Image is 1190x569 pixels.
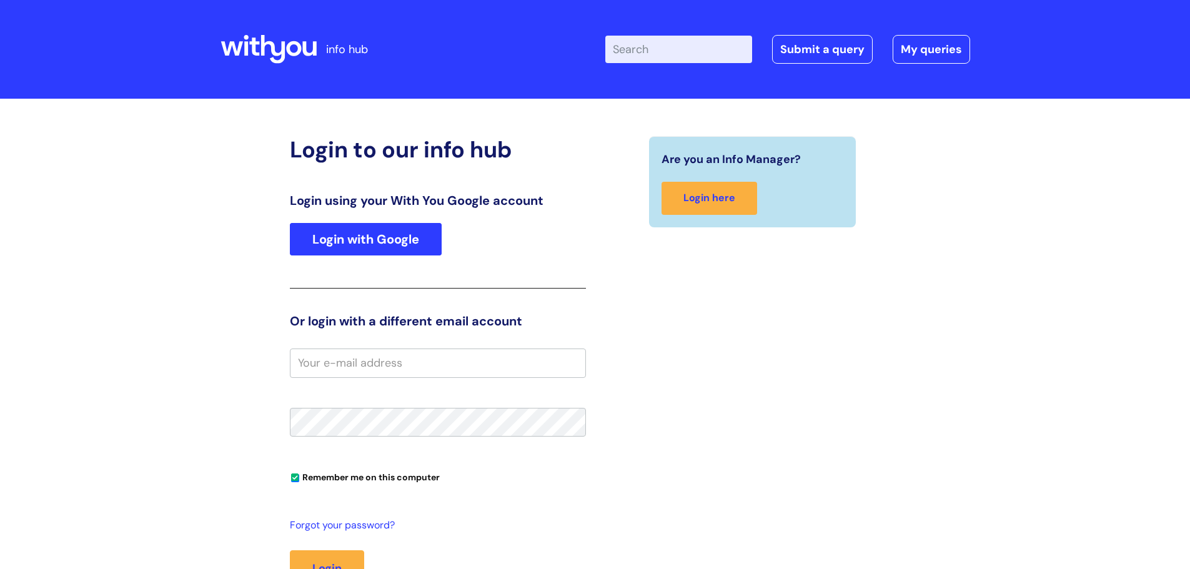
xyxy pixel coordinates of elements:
a: Login here [662,182,757,215]
span: Are you an Info Manager? [662,149,801,169]
p: info hub [326,39,368,59]
input: Your e-mail address [290,349,586,377]
a: Forgot your password? [290,517,580,535]
label: Remember me on this computer [290,469,440,483]
input: Remember me on this computer [291,474,299,482]
h2: Login to our info hub [290,136,586,163]
h3: Login using your With You Google account [290,193,586,208]
input: Search [605,36,752,63]
h3: Or login with a different email account [290,314,586,329]
div: You can uncheck this option if you're logging in from a shared device [290,467,586,487]
a: My queries [893,35,970,64]
a: Submit a query [772,35,873,64]
a: Login with Google [290,223,442,255]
